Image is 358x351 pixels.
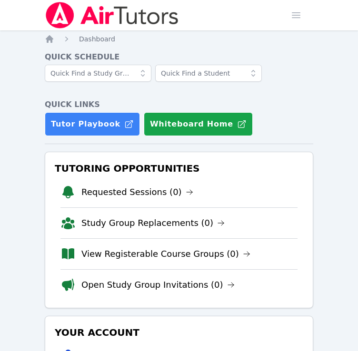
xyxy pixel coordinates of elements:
[45,65,151,82] input: Quick Find a Study Group
[81,185,193,199] a: Requested Sessions (0)
[144,112,253,136] button: Whiteboard Home
[45,112,140,136] a: Tutor Playbook
[45,34,313,44] nav: Breadcrumb
[79,34,115,44] a: Dashboard
[45,2,179,29] img: Air Tutors
[53,160,305,177] h3: Tutoring Opportunities
[45,51,313,63] h4: Quick Schedule
[45,99,313,110] h4: Quick Links
[155,65,262,82] input: Quick Find a Student
[81,216,225,230] a: Study Group Replacements (0)
[79,35,115,43] span: Dashboard
[53,324,305,341] h3: Your Account
[81,278,235,292] a: Open Study Group Invitations (0)
[81,247,250,261] a: View Registerable Course Groups (0)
